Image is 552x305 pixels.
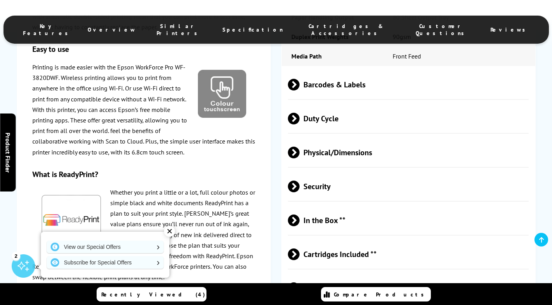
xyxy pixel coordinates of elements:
span: Specification [222,26,283,33]
span: Recently Viewed (4) [101,291,205,298]
p: Printing is made easier with the Epson WorkForce Pro WF-3820DWF. Wireless printing allows you to ... [32,62,256,158]
span: Duty Cycle [288,104,529,133]
span: Product Finder [4,133,12,173]
span: Reviews [490,26,529,33]
span: In the Box ** [288,206,529,235]
span: Overview [88,26,136,33]
span: Compare Products [334,291,428,298]
span: Customer Questions [409,23,474,37]
span: Warranty [288,273,529,303]
td: Front Feed [383,46,535,66]
span: Cartridges & Accessories [299,23,393,37]
span: Barcodes & Labels [288,70,529,99]
a: Recently Viewed (4) [97,287,206,301]
span: Physical/Dimensions [288,138,529,167]
td: Media Path [282,46,383,66]
a: Subscribe for Special Offers [47,256,164,269]
span: Cartridges Included ** [288,239,529,269]
span: Key Features [23,23,72,37]
a: Compare Products [321,287,431,301]
p: Whether you print a little or a lot, full colour photos or simple black and white documents Ready... [32,187,256,283]
h3: Easy to use [32,44,256,54]
div: ✕ [164,226,175,237]
img: Epson-Colour-Touchscreen-Icon-130.png [198,70,246,118]
a: View our Special Offers [47,241,164,253]
img: EpsonReadyPrint-Logo-2021.png [42,195,101,245]
h3: What is ReadyPrint? [32,169,256,179]
div: 2 [12,252,20,260]
span: Similar Printers [152,23,207,37]
span: Security [288,172,529,201]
